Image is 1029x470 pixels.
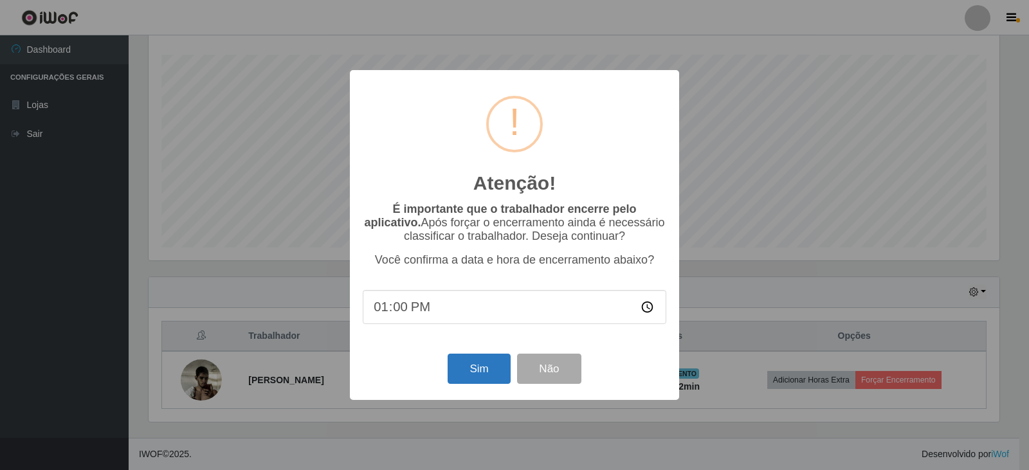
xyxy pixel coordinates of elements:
button: Sim [448,354,510,384]
p: Após forçar o encerramento ainda é necessário classificar o trabalhador. Deseja continuar? [363,203,666,243]
h2: Atenção! [473,172,556,195]
p: Você confirma a data e hora de encerramento abaixo? [363,253,666,267]
b: É importante que o trabalhador encerre pelo aplicativo. [364,203,636,229]
button: Não [517,354,581,384]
